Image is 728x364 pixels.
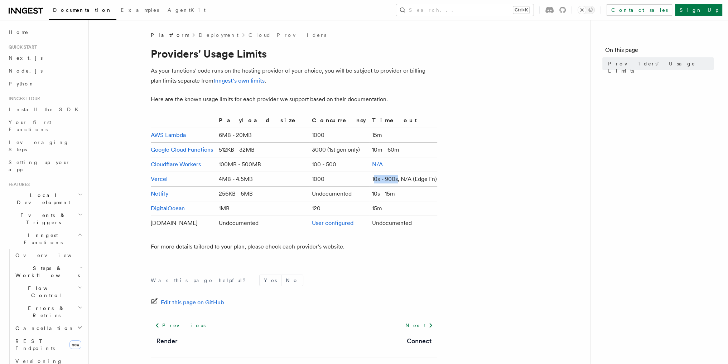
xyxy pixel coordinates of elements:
[605,46,714,57] h4: On this page
[6,51,84,64] a: Next.js
[369,201,437,216] td: 15m
[6,64,84,77] a: Node.js
[13,322,84,335] button: Cancellation
[9,119,51,132] span: Your first Functions
[407,336,432,346] a: Connect
[151,47,437,60] h1: Providers' Usage Limits
[369,172,437,187] td: 10s - 900s, N/A (Edge Fn)
[15,358,63,364] span: Versioning
[13,335,84,355] a: REST Endpointsnew
[605,57,714,77] a: Providers' Usage Limits
[151,161,201,168] a: Cloudflare Workers
[9,55,43,61] span: Next.js
[9,159,70,172] span: Setting up your app
[216,143,309,157] td: 512KB - 32MB
[151,94,437,104] p: Here are the known usage limits for each provider we support based on their documentation.
[369,216,437,231] td: Undocumented
[309,116,369,128] th: Concurrency
[9,29,29,36] span: Home
[369,116,437,128] th: Timeout
[6,26,84,39] a: Home
[213,77,265,84] a: Inngest's own limits
[309,143,369,157] td: 3000 (1st gen only)
[216,116,309,128] th: Payload size
[13,262,84,282] button: Steps & Workflows
[168,7,206,13] span: AgentKit
[369,187,437,201] td: 10s - 15m
[151,205,185,212] a: DigitalOcean
[15,338,55,351] span: REST Endpoints
[6,136,84,156] a: Leveraging Steps
[49,2,116,20] a: Documentation
[6,192,78,206] span: Local Development
[309,157,369,172] td: 100 - 500
[6,103,84,116] a: Install the SDK
[312,220,353,226] a: User configured
[13,282,84,302] button: Flow Control
[281,275,303,286] button: No
[216,172,309,187] td: 4MB - 4.5MB
[513,6,529,14] kbd: Ctrl+K
[578,6,595,14] button: Toggle dark mode
[309,201,369,216] td: 120
[116,2,163,19] a: Examples
[396,4,534,16] button: Search...Ctrl+K
[6,182,30,187] span: Features
[309,128,369,143] td: 1000
[6,44,37,50] span: Quick start
[6,156,84,176] a: Setting up your app
[309,172,369,187] td: 1000
[163,2,210,19] a: AgentKit
[13,285,78,299] span: Flow Control
[151,66,437,86] p: As your functions' code runs on the hosting provider of your choice, you will be subject to provi...
[216,157,309,172] td: 100MB - 500MB
[13,325,74,332] span: Cancellation
[13,249,84,262] a: Overview
[151,242,437,252] p: For more details tailored to your plan, please check each provider's website.
[15,252,89,258] span: Overview
[151,31,189,39] span: Platform
[6,232,77,246] span: Inngest Functions
[156,336,178,346] a: Render
[607,4,672,16] a: Contact sales
[260,275,281,286] button: Yes
[151,277,251,284] p: Was this page helpful?
[13,305,78,319] span: Errors & Retries
[121,7,159,13] span: Examples
[151,319,210,332] a: Previous
[151,297,224,308] a: Edit this page on GitHub
[9,81,35,87] span: Python
[6,77,84,90] a: Python
[216,128,309,143] td: 6MB - 20MB
[161,297,224,308] span: Edit this page on GitHub
[151,216,216,231] td: [DOMAIN_NAME]
[6,96,40,102] span: Inngest tour
[216,187,309,201] td: 256KB - 6MB
[151,190,169,197] a: Netlify
[151,132,186,138] a: AWS Lambda
[9,139,69,152] span: Leveraging Steps
[216,201,309,216] td: 1MB
[6,212,78,226] span: Events & Triggers
[6,209,84,229] button: Events & Triggers
[401,319,437,332] a: Next
[608,60,714,74] span: Providers' Usage Limits
[249,31,326,39] a: Cloud Providers
[69,340,81,349] span: new
[13,302,84,322] button: Errors & Retries
[675,4,722,16] a: Sign Up
[13,265,80,279] span: Steps & Workflows
[151,146,213,153] a: Google Cloud Functions
[309,187,369,201] td: Undocumented
[199,31,238,39] a: Deployment
[6,189,84,209] button: Local Development
[6,229,84,249] button: Inngest Functions
[9,107,83,112] span: Install the SDK
[372,161,383,168] a: N/A
[369,143,437,157] td: 10m - 60m
[6,116,84,136] a: Your first Functions
[369,128,437,143] td: 15m
[53,7,112,13] span: Documentation
[9,68,43,74] span: Node.js
[151,176,168,182] a: Vercel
